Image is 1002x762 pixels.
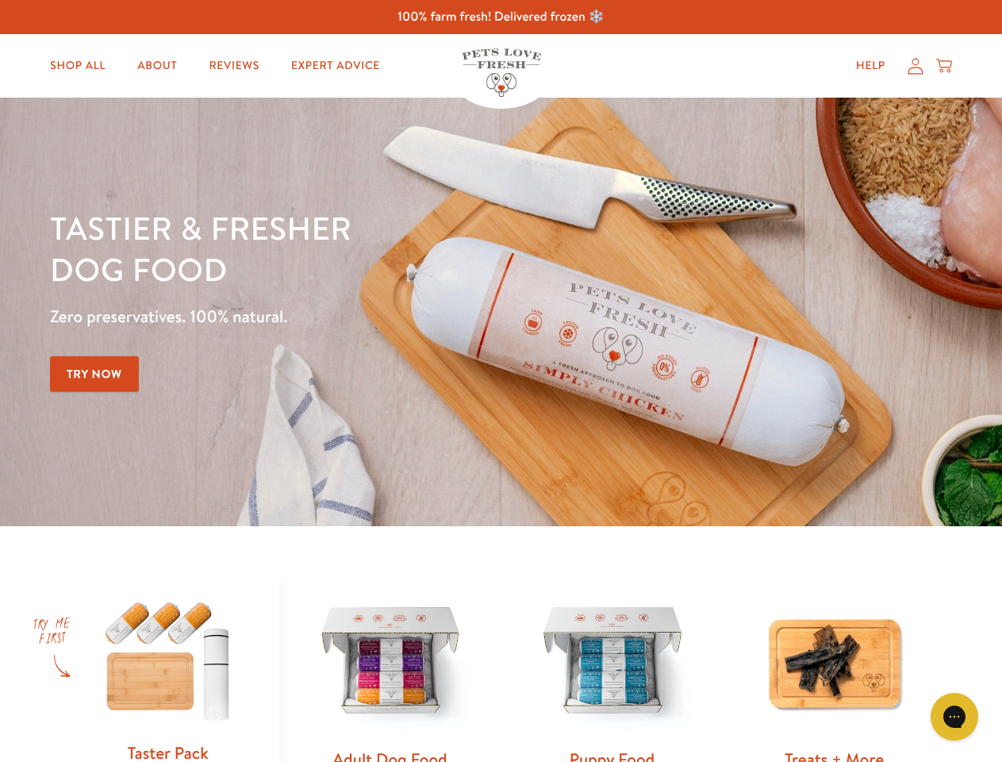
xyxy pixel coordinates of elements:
[923,687,986,746] iframe: Gorgias live chat messenger
[843,50,898,82] a: Help
[37,50,118,82] a: Shop All
[196,50,271,82] a: Reviews
[125,50,190,82] a: About
[50,207,651,290] h1: Tastier & fresher dog food
[278,50,393,82] a: Expert Advice
[50,302,651,331] p: Zero preservatives. 100% natural.
[50,356,139,392] a: Try Now
[462,48,541,97] img: Pets Love Fresh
